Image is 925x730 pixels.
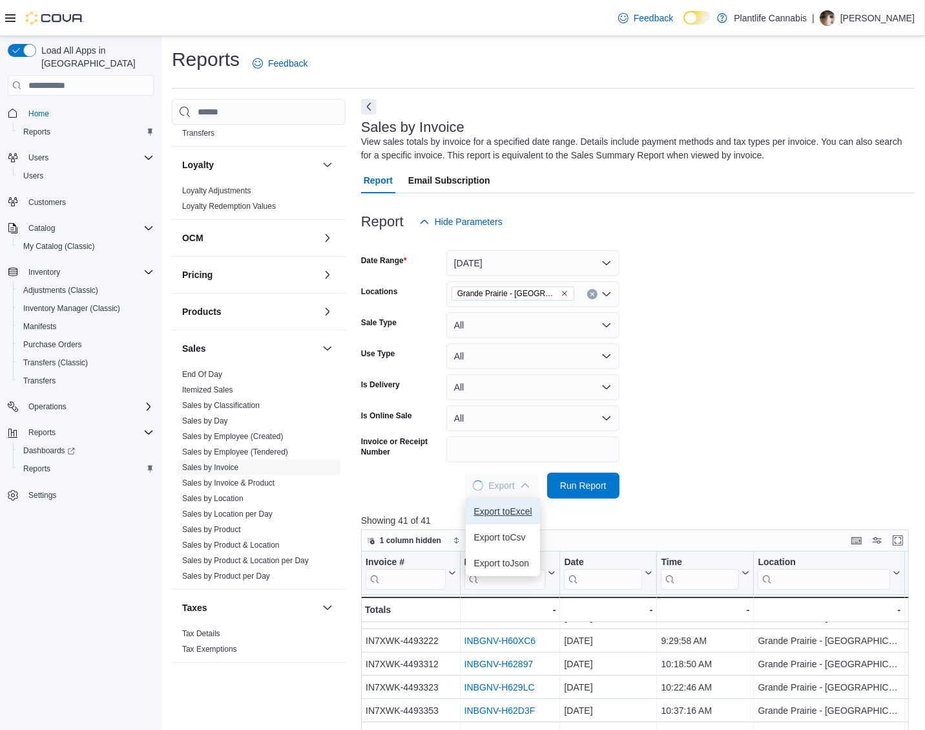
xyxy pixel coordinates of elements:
[18,355,93,370] a: Transfers (Classic)
[464,706,535,716] a: INBGNV-H62D3F
[361,514,915,527] p: Showing 41 of 41
[564,557,652,590] button: Date
[13,123,159,141] button: Reports
[13,336,159,354] button: Purchase Orders
[182,342,317,355] button: Sales
[890,533,906,548] button: Enter fullscreen
[23,264,154,280] span: Inventory
[364,167,393,193] span: Report
[23,376,56,386] span: Transfers
[361,120,464,135] h3: Sales by Invoice
[361,99,377,114] button: Next
[268,57,307,70] span: Feedback
[182,478,275,488] a: Sales by Invoice & Product
[18,124,56,140] a: Reports
[661,680,749,696] div: 10:22:46 AM
[182,509,273,519] span: Sales by Location per Day
[182,201,276,211] span: Loyalty Redemption Values
[661,657,749,672] div: 10:18:50 AM
[547,473,619,499] button: Run Report
[849,533,864,548] button: Keyboard shortcuts
[182,493,244,504] span: Sales by Location
[561,290,568,297] button: Remove Grande Prairie - Cobblestone from selection in this group
[473,532,532,542] span: Export to Csv
[13,442,159,460] a: Dashboards
[172,367,346,589] div: Sales
[365,602,456,617] div: Totals
[408,167,490,193] span: Email Subscription
[23,303,120,314] span: Inventory Manager (Classic)
[182,158,214,171] h3: Loyalty
[182,129,214,138] a: Transfers
[366,680,456,696] div: IN7XWK-4493323
[820,10,835,26] div: Zach MacDonald
[758,657,900,672] div: Grande Prairie - [GEOGRAPHIC_DATA]
[18,373,154,389] span: Transfers
[23,195,71,210] a: Customers
[28,197,66,208] span: Customers
[18,283,154,298] span: Adjustments (Classic)
[366,557,446,569] div: Invoice #
[182,400,260,411] span: Sales by Classification
[182,416,228,425] a: Sales by Day
[182,385,233,394] a: Itemized Sales
[182,601,317,614] button: Taxes
[473,506,532,517] span: Export to Excel
[465,473,537,499] button: LoadingExport
[661,557,739,569] div: Time
[36,44,154,70] span: Load All Apps in [GEOGRAPHIC_DATA]
[13,372,159,390] button: Transfers
[28,153,48,163] span: Users
[812,10,815,26] p: |
[758,703,900,719] div: Grande Prairie - [GEOGRAPHIC_DATA]
[464,557,545,569] div: Receipt #
[362,533,446,548] button: 1 column hidden
[18,461,154,477] span: Reports
[182,416,228,426] span: Sales by Day
[28,223,55,233] span: Catalog
[13,167,159,185] button: Users
[28,427,56,438] span: Reports
[560,479,607,492] span: Run Report
[366,557,456,590] button: Invoice #
[320,600,335,616] button: Taxes
[361,411,412,421] label: Is Online Sale
[172,626,346,662] div: Taxes
[446,250,619,276] button: [DATE]
[8,98,154,538] nav: Complex example
[840,10,915,26] p: [PERSON_NAME]
[23,321,56,332] span: Manifests
[564,680,652,696] div: [DATE]
[446,343,619,369] button: All
[3,263,159,281] button: Inventory
[320,157,335,173] button: Loyalty
[28,402,67,412] span: Operations
[18,168,154,184] span: Users
[13,299,159,317] button: Inventory Manager (Classic)
[182,644,237,654] span: Tax Exemptions
[464,602,556,617] div: -
[23,358,88,368] span: Transfers (Classic)
[23,425,61,440] button: Reports
[361,255,407,266] label: Date Range
[564,557,642,569] div: Date
[182,447,288,456] a: Sales by Employee (Tendered)
[464,660,533,670] a: INBGNV-H62897
[366,557,446,590] div: Invoice #
[361,286,398,297] label: Locations
[466,499,539,524] button: Export toExcel
[361,135,908,162] div: View sales totals by invoice for a specified date range. Details include payment methods and tax ...
[13,281,159,299] button: Adjustments (Classic)
[23,264,65,280] button: Inventory
[23,106,54,122] a: Home
[446,374,619,400] button: All
[23,127,50,137] span: Reports
[452,286,574,301] span: Grande Prairie - Cobblestone
[23,241,95,252] span: My Catalog (Classic)
[182,555,309,566] span: Sales by Product & Location per Day
[18,319,61,334] a: Manifests
[182,463,238,472] a: Sales by Invoice
[13,317,159,336] button: Manifests
[182,231,203,244] h3: OCM
[3,193,159,211] button: Customers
